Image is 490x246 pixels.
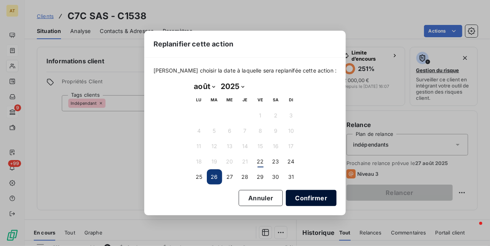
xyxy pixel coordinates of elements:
[222,123,238,139] button: 6
[207,139,222,154] button: 12
[268,92,284,108] th: samedi
[222,169,238,185] button: 27
[253,169,268,185] button: 29
[238,123,253,139] button: 7
[268,123,284,139] button: 9
[253,154,268,169] button: 22
[238,139,253,154] button: 14
[238,169,253,185] button: 28
[191,154,207,169] button: 18
[153,39,234,49] span: Replanifier cette action
[191,123,207,139] button: 4
[268,154,284,169] button: 23
[284,123,299,139] button: 10
[207,92,222,108] th: mardi
[284,92,299,108] th: dimanche
[153,67,337,74] span: [PERSON_NAME] choisir la date à laquelle sera replanifée cette action :
[284,154,299,169] button: 24
[239,190,283,206] button: Annuler
[253,92,268,108] th: vendredi
[207,123,222,139] button: 5
[238,154,253,169] button: 21
[207,169,222,185] button: 26
[253,108,268,123] button: 1
[284,108,299,123] button: 3
[222,92,238,108] th: mercredi
[253,123,268,139] button: 8
[238,92,253,108] th: jeudi
[207,154,222,169] button: 19
[222,154,238,169] button: 20
[268,139,284,154] button: 16
[268,108,284,123] button: 2
[464,220,482,238] iframe: Intercom live chat
[191,139,207,154] button: 11
[284,139,299,154] button: 17
[191,169,207,185] button: 25
[191,92,207,108] th: lundi
[222,139,238,154] button: 13
[253,139,268,154] button: 15
[284,169,299,185] button: 31
[268,169,284,185] button: 30
[286,190,337,206] button: Confirmer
